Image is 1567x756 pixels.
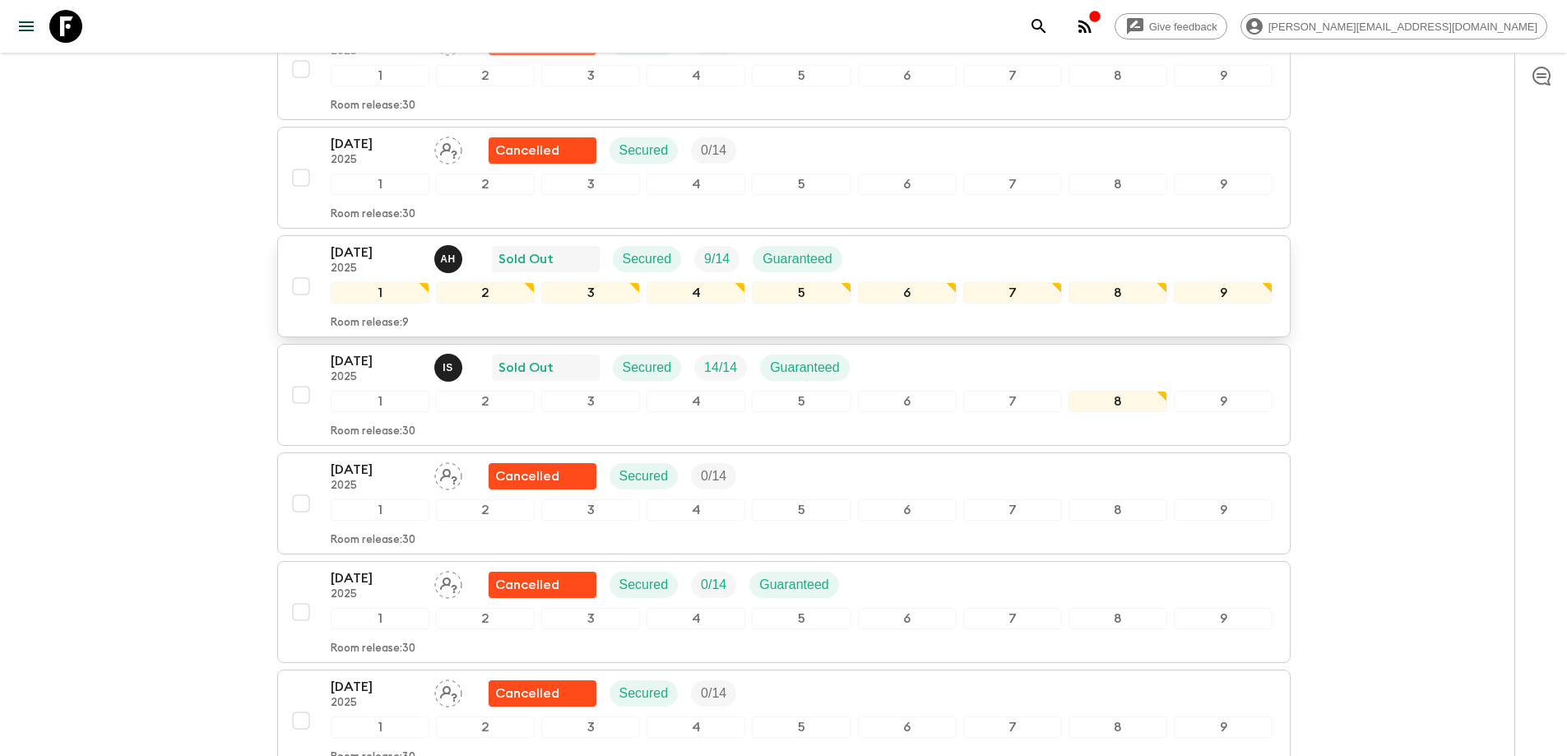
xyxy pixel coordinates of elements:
[489,137,596,164] div: Flash Pack cancellation
[331,208,415,221] p: Room release: 30
[610,572,679,598] div: Secured
[858,499,957,521] div: 6
[752,717,851,738] div: 5
[331,243,421,262] p: [DATE]
[1069,65,1167,86] div: 8
[691,680,736,707] div: Trip Fill
[331,534,415,547] p: Room release: 30
[541,391,640,412] div: 3
[434,250,466,263] span: Alenka Hriberšek
[277,18,1291,120] button: [DATE]2025Assign pack leaderFlash Pack cancellationSecuredTrip Fill123456789Room release:30
[647,499,745,521] div: 4
[495,684,559,703] p: Cancelled
[498,249,554,269] p: Sold Out
[331,391,429,412] div: 1
[647,717,745,738] div: 4
[1174,499,1273,521] div: 9
[331,568,421,588] p: [DATE]
[436,608,535,629] div: 2
[1069,499,1167,521] div: 8
[1069,717,1167,738] div: 8
[613,246,682,272] div: Secured
[619,466,669,486] p: Secured
[1174,65,1273,86] div: 9
[436,174,535,195] div: 2
[613,355,682,381] div: Secured
[963,65,1062,86] div: 7
[1174,174,1273,195] div: 9
[858,282,957,304] div: 6
[647,174,745,195] div: 4
[331,371,421,384] p: 2025
[434,359,466,372] span: Ivan Stojanović
[331,697,421,710] p: 2025
[963,499,1062,521] div: 7
[331,425,415,438] p: Room release: 30
[489,463,596,489] div: Flash Pack cancellation
[623,249,672,269] p: Secured
[647,608,745,629] div: 4
[752,282,851,304] div: 5
[1069,174,1167,195] div: 8
[541,717,640,738] div: 3
[763,249,832,269] p: Guaranteed
[331,282,429,304] div: 1
[1069,608,1167,629] div: 8
[541,174,640,195] div: 3
[1022,10,1055,43] button: search adventures
[331,499,429,521] div: 1
[963,282,1062,304] div: 7
[1069,391,1167,412] div: 8
[752,608,851,629] div: 5
[647,65,745,86] div: 4
[541,608,640,629] div: 3
[434,467,462,480] span: Assign pack leader
[436,499,535,521] div: 2
[759,575,829,595] p: Guaranteed
[963,608,1062,629] div: 7
[489,680,596,707] div: Flash Pack cancellation
[623,358,672,378] p: Secured
[691,137,736,164] div: Trip Fill
[541,65,640,86] div: 3
[694,355,747,381] div: Trip Fill
[495,575,559,595] p: Cancelled
[331,154,421,167] p: 2025
[331,65,429,86] div: 1
[1240,13,1547,39] div: [PERSON_NAME][EMAIL_ADDRESS][DOMAIN_NAME]
[331,588,421,601] p: 2025
[434,141,462,155] span: Assign pack leader
[858,174,957,195] div: 6
[331,608,429,629] div: 1
[331,134,421,154] p: [DATE]
[752,391,851,412] div: 5
[619,684,669,703] p: Secured
[331,317,409,330] p: Room release: 9
[331,100,415,113] p: Room release: 30
[963,717,1062,738] div: 7
[619,575,669,595] p: Secured
[331,717,429,738] div: 1
[434,576,462,589] span: Assign pack leader
[434,245,466,273] button: AH
[277,127,1291,229] button: [DATE]2025Assign pack leaderFlash Pack cancellationSecuredTrip Fill123456789Room release:30
[443,361,453,374] p: I S
[1174,282,1273,304] div: 9
[963,174,1062,195] div: 7
[704,249,730,269] p: 9 / 14
[701,141,726,160] p: 0 / 14
[434,684,462,698] span: Assign pack leader
[1174,717,1273,738] div: 9
[436,717,535,738] div: 2
[858,65,957,86] div: 6
[752,65,851,86] div: 5
[752,499,851,521] div: 5
[770,358,840,378] p: Guaranteed
[331,262,421,276] p: 2025
[1174,608,1273,629] div: 9
[701,575,726,595] p: 0 / 14
[331,351,421,371] p: [DATE]
[277,344,1291,446] button: [DATE]2025Ivan StojanovićSold OutSecuredTrip FillGuaranteed123456789Room release:30
[541,282,640,304] div: 3
[691,463,736,489] div: Trip Fill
